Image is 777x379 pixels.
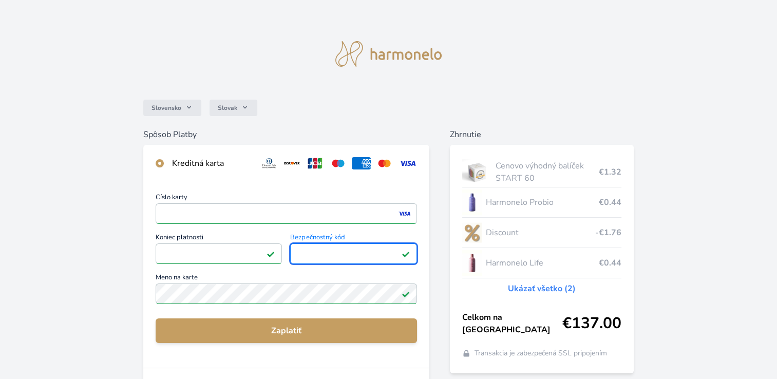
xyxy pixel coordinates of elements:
[143,128,429,141] h6: Spôsob Platby
[335,41,442,67] img: logo.svg
[496,160,599,184] span: Cenovo výhodný balíček START 60
[160,247,278,261] iframe: Iframe pre deň vypršania platnosti
[156,318,417,343] button: Zaplatiť
[282,157,301,169] img: discover.svg
[562,314,621,333] span: €137.00
[599,257,621,269] span: €0.44
[599,196,621,209] span: €0.44
[450,128,634,141] h6: Zhrnutie
[156,274,417,283] span: Meno na karte
[172,157,252,169] div: Kreditná karta
[210,100,257,116] button: Slovak
[143,100,201,116] button: Slovensko
[156,234,282,243] span: Koniec platnosti
[486,196,599,209] span: Harmonelo Probio
[462,220,482,245] img: discount-lo.png
[160,206,412,221] iframe: Iframe pre číslo karty
[475,348,607,358] span: Transakcia je zabezpečená SSL pripojením
[151,104,181,112] span: Slovensko
[462,159,491,185] img: start.jpg
[595,226,621,239] span: -€1.76
[486,226,595,239] span: Discount
[156,283,417,304] input: Meno na kartePole je platné
[306,157,325,169] img: jcb.svg
[402,250,410,258] img: Pole je platné
[295,247,412,261] iframe: Iframe pre bezpečnostný kód
[218,104,237,112] span: Slovak
[486,257,599,269] span: Harmonelo Life
[267,250,275,258] img: Pole je platné
[508,282,576,295] a: Ukázať všetko (2)
[397,209,411,218] img: visa
[462,311,562,336] span: Celkom na [GEOGRAPHIC_DATA]
[375,157,394,169] img: mc.svg
[599,166,621,178] span: €1.32
[398,157,417,169] img: visa.svg
[352,157,371,169] img: amex.svg
[164,325,409,337] span: Zaplatiť
[462,250,482,276] img: CLEAN_LIFE_se_stinem_x-lo.jpg
[290,234,417,243] span: Bezpečnostný kód
[260,157,279,169] img: diners.svg
[156,194,417,203] span: Číslo karty
[402,290,410,298] img: Pole je platné
[462,189,482,215] img: CLEAN_PROBIO_se_stinem_x-lo.jpg
[329,157,348,169] img: maestro.svg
